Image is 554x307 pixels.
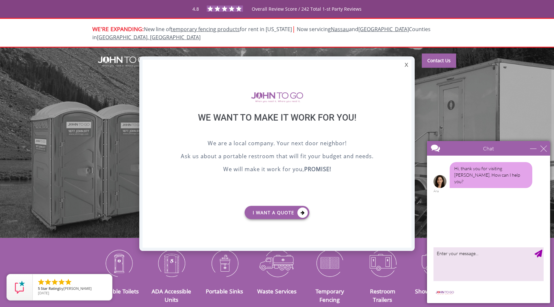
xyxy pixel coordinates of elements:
p: Ask us about a portable restroom that will fit your budget and needs. [159,152,395,162]
li:  [51,278,59,286]
a: I want a Quote [245,206,309,219]
li:  [37,278,45,286]
span: by [38,287,107,291]
li:  [44,278,52,286]
p: We will make it work for you, [159,165,395,175]
span: 5 [38,286,40,291]
p: We are a local company. Your next door neighbor! [159,139,395,149]
b: PROMISE! [304,165,331,173]
span: Star Rating [41,286,59,291]
li:  [58,278,65,286]
li:  [64,278,72,286]
div: X [401,60,411,71]
iframe: Live Chat Box [423,137,554,307]
div: We want to make it work for you! [159,112,395,139]
img: Review Rating [13,281,26,294]
img: logo of viptogo [251,92,303,102]
span: [PERSON_NAME] [63,286,92,291]
span: [DATE] [38,290,49,295]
